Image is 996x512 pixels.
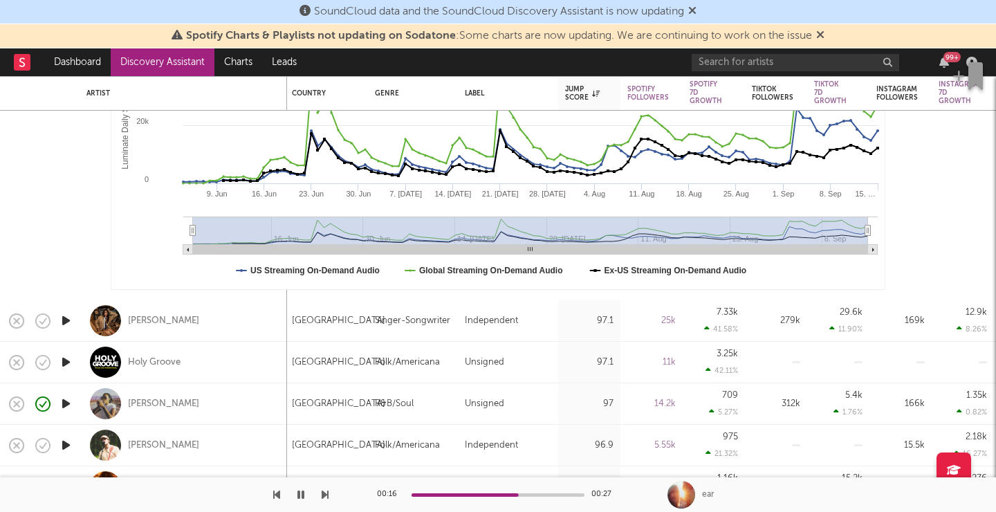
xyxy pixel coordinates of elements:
[876,313,925,329] div: 169k
[709,408,738,417] div: 5.27 %
[876,85,918,102] div: Instagram Followers
[465,89,544,98] div: Label
[375,313,450,329] div: Singer-Songwriter
[957,408,987,417] div: 0.82 %
[292,89,354,98] div: Country
[377,486,405,503] div: 00:16
[676,190,701,198] text: 18. Aug
[773,190,795,198] text: 1. Sep
[565,396,614,412] div: 97
[584,190,605,198] text: 4. Aug
[314,6,684,17] span: SoundCloud data and the SoundCloud Discovery Assistant is now updating
[465,437,518,454] div: Independent
[702,488,714,501] div: ear
[292,354,385,371] div: [GEOGRAPHIC_DATA]
[690,80,722,105] div: Spotify 7D Growth
[688,6,697,17] span: Dismiss
[252,190,277,198] text: 16. Jun
[186,30,456,42] span: Spotify Charts & Playlists not updating on Sodatone
[375,437,440,454] div: Folk/Americana
[627,396,676,412] div: 14.2k
[465,313,518,329] div: Independent
[814,80,847,105] div: Tiktok 7D Growth
[722,391,738,400] div: 709
[833,408,863,417] div: 1.76 %
[845,391,863,400] div: 5.4k
[565,437,614,454] div: 96.9
[966,308,987,317] div: 12.9k
[292,313,385,329] div: [GEOGRAPHIC_DATA]
[465,354,504,371] div: Unsigned
[692,54,899,71] input: Search for artists
[86,89,273,98] div: Artist
[855,190,875,198] text: 15. …
[111,48,214,76] a: Discovery Assistant
[717,474,738,483] div: 1.16k
[629,190,654,198] text: 11. Aug
[465,396,504,412] div: Unsigned
[419,266,563,275] text: Global Streaming On-Demand Audio
[704,324,738,333] div: 41.58 %
[529,190,566,198] text: 28. [DATE]
[717,308,738,317] div: 7.33k
[842,474,863,483] div: 15.2k
[434,190,471,198] text: 14. [DATE]
[705,449,738,458] div: 21.32 %
[250,266,380,275] text: US Streaming On-Demand Audio
[128,315,199,327] a: [PERSON_NAME]
[723,190,749,198] text: 25. Aug
[591,486,619,503] div: 00:27
[752,396,800,412] div: 312k
[346,190,371,198] text: 30. Jun
[482,190,519,198] text: 21. [DATE]
[207,190,228,198] text: 9. Jun
[389,190,422,198] text: 7. [DATE]
[705,366,738,375] div: 42.11 %
[565,354,614,371] div: 97.1
[128,398,199,410] a: [PERSON_NAME]
[752,313,800,329] div: 279k
[292,396,385,412] div: [GEOGRAPHIC_DATA]
[605,266,747,275] text: Ex-US Streaming On-Demand Audio
[627,354,676,371] div: 11k
[939,57,949,68] button: 99+
[717,349,738,358] div: 3.25k
[128,356,181,369] a: Holy Groove
[943,52,961,62] div: 99 +
[375,89,444,98] div: Genre
[876,437,925,454] div: 15.5k
[816,30,824,42] span: Dismiss
[966,391,987,400] div: 1.35k
[627,85,669,102] div: Spotify Followers
[723,432,738,441] div: 975
[111,12,885,289] svg: Luminate Daily Consumption
[565,85,600,102] div: Jump Score
[972,474,987,483] div: 276
[145,175,149,183] text: 0
[939,80,979,105] div: Instagram 7D Growth
[292,437,385,454] div: [GEOGRAPHIC_DATA]
[375,354,440,371] div: Folk/Americana
[627,437,676,454] div: 5.55k
[565,313,614,329] div: 97.1
[214,48,262,76] a: Charts
[262,48,306,76] a: Leads
[375,396,414,412] div: R&B/Soul
[829,324,863,333] div: 11.90 %
[128,439,199,452] div: [PERSON_NAME]
[966,432,987,441] div: 2.18k
[120,81,130,169] text: Luminate Daily Streams
[299,190,324,198] text: 23. Jun
[44,48,111,76] a: Dashboard
[752,85,793,102] div: Tiktok Followers
[876,396,925,412] div: 166k
[136,117,149,125] text: 20k
[820,190,842,198] text: 8. Sep
[840,308,863,317] div: 29.6k
[627,313,676,329] div: 25k
[186,30,812,42] span: : Some charts are now updating. We are continuing to work on the issue
[957,324,987,333] div: 8.26 %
